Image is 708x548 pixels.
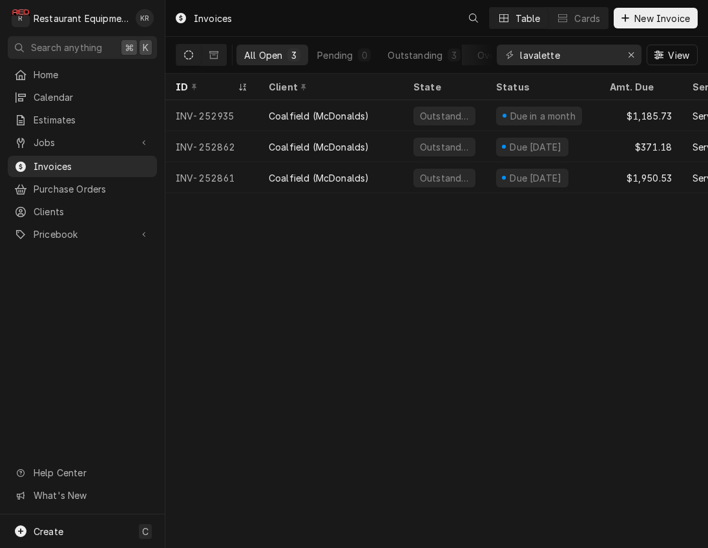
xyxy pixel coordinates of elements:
div: ID [176,80,235,94]
div: Due [DATE] [508,171,563,185]
div: INV-252862 [165,131,258,162]
span: Jobs [34,136,131,149]
div: $1,950.53 [599,162,682,193]
span: What's New [34,489,149,502]
span: Create [34,526,63,537]
div: Restaurant Equipment Diagnostics's Avatar [12,9,30,27]
button: Erase input [621,45,641,65]
button: Search anything⌘K [8,36,157,59]
div: $371.18 [599,131,682,162]
div: Status [496,80,587,94]
div: $1,185.73 [599,100,682,131]
span: Clients [34,205,151,218]
a: Calendar [8,87,157,108]
div: KR [136,9,154,27]
div: State [413,80,475,94]
span: Home [34,68,151,81]
div: Client [269,80,390,94]
div: Coalfield (McDonalds) [269,171,369,185]
a: Go to Pricebook [8,224,157,245]
span: Pricebook [34,227,131,241]
div: Outstanding [419,171,470,185]
a: Clients [8,201,157,222]
a: Purchase Orders [8,178,157,200]
div: Due in a month [508,109,577,123]
a: Home [8,64,157,85]
div: Amt. Due [610,80,669,94]
div: 0 [360,48,368,62]
span: Invoices [34,160,151,173]
div: Outstanding [388,48,443,62]
a: Invoices [8,156,157,177]
div: 3 [290,48,298,62]
span: New Invoice [632,12,692,25]
a: Go to Help Center [8,462,157,483]
div: Coalfield (McDonalds) [269,140,369,154]
div: Due [DATE] [508,140,563,154]
input: Keyword search [520,45,617,65]
div: INV-252935 [165,100,258,131]
div: 3 [450,48,458,62]
div: Pending [317,48,353,62]
span: Calendar [34,90,151,104]
div: Restaurant Equipment Diagnostics [34,12,129,25]
div: Outstanding [419,109,470,123]
button: Open search [463,8,484,28]
span: Help Center [34,466,149,479]
a: Go to Jobs [8,132,157,153]
span: Estimates [34,113,151,127]
div: All Open [244,48,282,62]
div: Overdue [477,48,515,62]
div: Cards [574,12,600,25]
button: View [647,45,698,65]
span: View [665,48,692,62]
span: K [143,41,149,54]
span: Purchase Orders [34,182,151,196]
div: Outstanding [419,140,470,154]
button: New Invoice [614,8,698,28]
div: Table [515,12,541,25]
div: Kelli Robinette's Avatar [136,9,154,27]
div: Coalfield (McDonalds) [269,109,369,123]
span: ⌘ [125,41,134,54]
div: R [12,9,30,27]
span: Search anything [31,41,102,54]
div: INV-252861 [165,162,258,193]
a: Go to What's New [8,485,157,506]
a: Estimates [8,109,157,131]
span: C [142,525,149,538]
